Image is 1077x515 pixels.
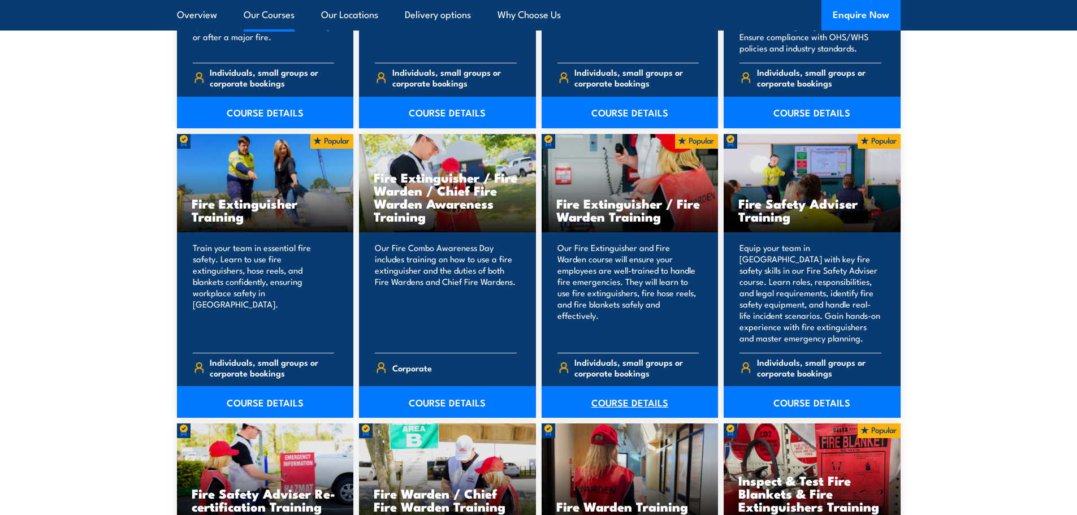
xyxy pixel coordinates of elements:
span: Individuals, small groups or corporate bookings [210,357,334,378]
h3: Fire Safety Adviser Training [738,197,886,223]
span: Individuals, small groups or corporate bookings [574,67,699,88]
span: Individuals, small groups or corporate bookings [574,357,699,378]
h3: Fire Extinguisher / Fire Warden Training [556,197,704,223]
a: COURSE DETAILS [359,386,536,418]
p: Our Fire Extinguisher and Fire Warden course will ensure your employees are well-trained to handl... [557,242,699,344]
h3: Fire Warden / Chief Fire Warden Training [374,487,521,513]
span: Individuals, small groups or corporate bookings [757,357,881,378]
a: COURSE DETAILS [542,97,719,128]
span: Individuals, small groups or corporate bookings [210,67,334,88]
a: COURSE DETAILS [724,97,901,128]
span: Corporate [392,359,432,376]
span: Individuals, small groups or corporate bookings [392,67,517,88]
a: COURSE DETAILS [177,97,354,128]
h3: Fire Extinguisher Training [192,197,339,223]
p: Equip your team in [GEOGRAPHIC_DATA] with key fire safety skills in our Fire Safety Adviser cours... [739,242,881,344]
h3: Inspect & Test Fire Blankets & Fire Extinguishers Training [738,474,886,513]
span: Individuals, small groups or corporate bookings [757,67,881,88]
p: Our Fire Combo Awareness Day includes training on how to use a fire extinguisher and the duties o... [375,242,517,344]
a: COURSE DETAILS [359,97,536,128]
a: COURSE DETAILS [542,386,719,418]
a: COURSE DETAILS [724,386,901,418]
h3: Fire Warden Training [556,500,704,513]
a: COURSE DETAILS [177,386,354,418]
h3: Fire Safety Adviser Re-certification Training [192,487,339,513]
h3: Fire Extinguisher / Fire Warden / Chief Fire Warden Awareness Training [374,171,521,223]
p: Train your team in essential fire safety. Learn to use fire extinguishers, hose reels, and blanke... [193,242,335,344]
